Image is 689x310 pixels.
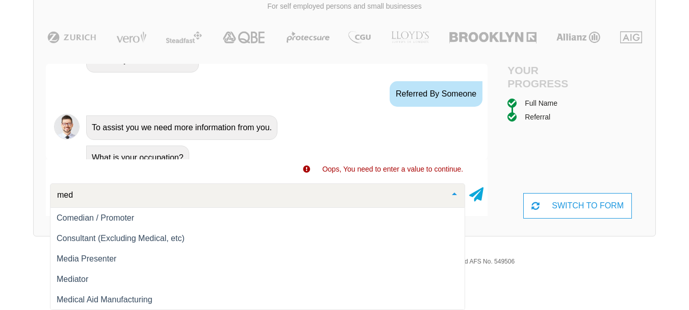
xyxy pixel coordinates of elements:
img: Allianz | Public Liability Insurance [551,31,605,43]
div: Referred by Someone [390,81,482,107]
img: Protecsure | Public Liability Insurance [283,31,334,43]
div: What is your occupation? [86,146,189,170]
div: SWITCH TO FORM [523,193,632,219]
p: For self employed persons and small businesses [41,2,648,12]
input: Search or select your occupation [55,190,444,200]
img: Brooklyn | Public Liability Insurance [445,31,541,43]
img: Steadfast | Public Liability Insurance [162,31,207,43]
div: Referral [525,111,550,123]
div: Full Name [525,98,557,109]
span: Consultant (Excluding Medical, etc) [57,234,185,243]
span: Oops, You need to enter a value to continue. [322,165,463,173]
img: LLOYD's | Public Liability Insurance [386,31,435,43]
span: Media Presenter [57,254,116,263]
span: Comedian / Promoter [57,213,134,222]
img: Chatbot | PLI [54,114,80,139]
img: QBE | Public Liability Insurance [217,31,272,43]
div: To assist you we need more information from you. [86,115,277,140]
img: Vero | Public Liability Insurance [112,31,151,43]
h4: Your Progress [507,64,577,89]
span: Medical Aid Manufacturing [57,295,152,304]
img: AIG | Public Liability Insurance [616,31,646,43]
img: Zurich | Public Liability Insurance [43,31,100,43]
span: Mediator [57,275,88,283]
img: CGU | Public Liability Insurance [344,31,375,43]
